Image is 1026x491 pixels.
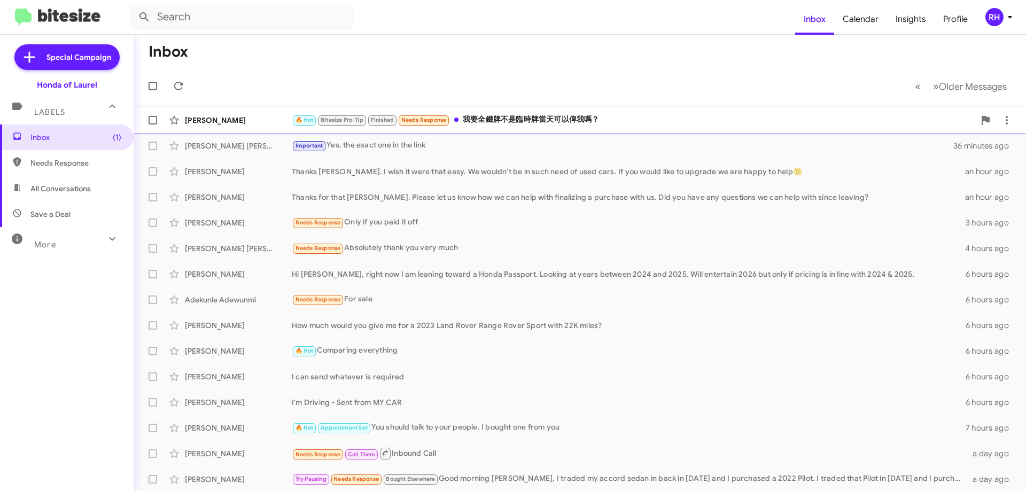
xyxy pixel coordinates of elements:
[386,476,435,482] span: Bought Elsewhere
[296,142,323,149] span: Important
[185,141,292,151] div: [PERSON_NAME] [PERSON_NAME]
[37,80,97,90] div: Honda of Laurel
[296,296,341,303] span: Needs Response
[296,116,314,123] span: 🔥 Hot
[292,447,966,460] div: Inbound Call
[966,269,1017,279] div: 6 hours ago
[185,269,292,279] div: [PERSON_NAME]
[185,371,292,382] div: [PERSON_NAME]
[953,141,1017,151] div: 36 minutes ago
[185,423,292,433] div: [PERSON_NAME]
[976,8,1014,26] button: RH
[292,242,965,254] div: Absolutely thank you very much
[296,476,327,482] span: Try Pausing
[333,476,379,482] span: Needs Response
[292,473,966,485] div: Good morning [PERSON_NAME], I traded my accord sedan in back in [DATE] and I purchased a 2022 Pil...
[371,116,394,123] span: Finished
[292,293,966,306] div: For sale
[185,448,292,459] div: [PERSON_NAME]
[933,80,939,93] span: »
[966,423,1017,433] div: 7 hours ago
[909,75,1013,97] nav: Page navigation example
[321,116,363,123] span: Bitesize Pro-Tip
[296,245,341,252] span: Needs Response
[292,139,953,152] div: Yes, the exact one in the link
[985,8,1004,26] div: RH
[348,451,376,458] span: Call Them
[30,132,121,143] span: Inbox
[966,320,1017,331] div: 6 hours ago
[292,320,966,331] div: How much would you give me for a 2023 Land Rover Range Rover Sport with 22K miles?
[292,422,966,434] div: You should talk to your people. I bought one from you
[935,4,976,35] a: Profile
[185,115,292,126] div: [PERSON_NAME]
[292,114,975,126] div: 我要全鐵牌不是臨時牌當天可以俾我嗎？
[966,217,1017,228] div: 3 hours ago
[401,116,447,123] span: Needs Response
[34,107,65,117] span: Labels
[185,294,292,305] div: Adekunle Adewunmi
[46,52,111,63] span: Special Campaign
[113,132,121,143] span: (1)
[185,320,292,331] div: [PERSON_NAME]
[292,192,965,202] div: Thanks for that [PERSON_NAME]. Please let us know how we can help with finalizing a purchase with...
[939,81,1007,92] span: Older Messages
[185,243,292,254] div: [PERSON_NAME] [PERSON_NAME]
[965,192,1017,202] div: an hour ago
[129,4,354,30] input: Search
[292,269,966,279] div: Hi [PERSON_NAME], right now I am leaning toward a Honda Passport. Looking at years between 2024 a...
[185,166,292,177] div: [PERSON_NAME]
[30,158,121,168] span: Needs Response
[185,397,292,408] div: [PERSON_NAME]
[908,75,927,97] button: Previous
[834,4,887,35] a: Calendar
[321,424,368,431] span: Appointment Set
[185,217,292,228] div: [PERSON_NAME]
[30,183,91,194] span: All Conversations
[185,192,292,202] div: [PERSON_NAME]
[292,345,966,357] div: Comparing everything
[292,397,966,408] div: I'm Driving - Sent from MY CAR
[966,397,1017,408] div: 6 hours ago
[34,240,56,250] span: More
[292,166,965,177] div: Thanks [PERSON_NAME]. I wish it were that easy. We wouldn't be in such need of used cars. If you ...
[966,448,1017,459] div: a day ago
[30,209,71,220] span: Save a Deal
[927,75,1013,97] button: Next
[14,44,120,70] a: Special Campaign
[292,216,966,229] div: Only if you paid it off
[185,346,292,356] div: [PERSON_NAME]
[296,424,314,431] span: 🔥 Hot
[965,243,1017,254] div: 4 hours ago
[149,43,188,60] h1: Inbox
[966,294,1017,305] div: 6 hours ago
[292,371,966,382] div: I can send whatever is required
[966,346,1017,356] div: 6 hours ago
[296,347,314,354] span: 🔥 Hot
[296,451,341,458] span: Needs Response
[887,4,935,35] a: Insights
[965,166,1017,177] div: an hour ago
[966,474,1017,485] div: a day ago
[915,80,921,93] span: «
[296,219,341,226] span: Needs Response
[795,4,834,35] a: Inbox
[966,371,1017,382] div: 6 hours ago
[185,474,292,485] div: [PERSON_NAME]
